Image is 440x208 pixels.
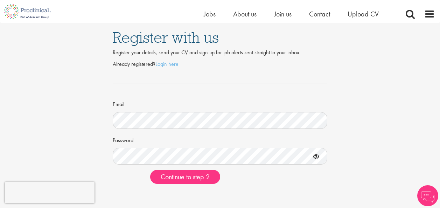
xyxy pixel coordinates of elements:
div: Register your details, send your CV and sign up for job alerts sent straight to your inbox. [113,49,328,57]
label: Password [113,134,133,145]
a: Login here [155,60,179,68]
a: Upload CV [348,9,379,19]
iframe: reCAPTCHA [5,182,95,203]
button: Continue to step 2 [150,170,220,184]
img: Chatbot [417,185,438,206]
a: About us [233,9,257,19]
a: Join us [274,9,292,19]
h1: Register with us [113,30,328,45]
p: Already registered? [113,60,328,68]
span: Continue to step 2 [161,172,210,181]
a: Jobs [204,9,216,19]
label: Email [113,98,124,109]
a: Contact [309,9,330,19]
